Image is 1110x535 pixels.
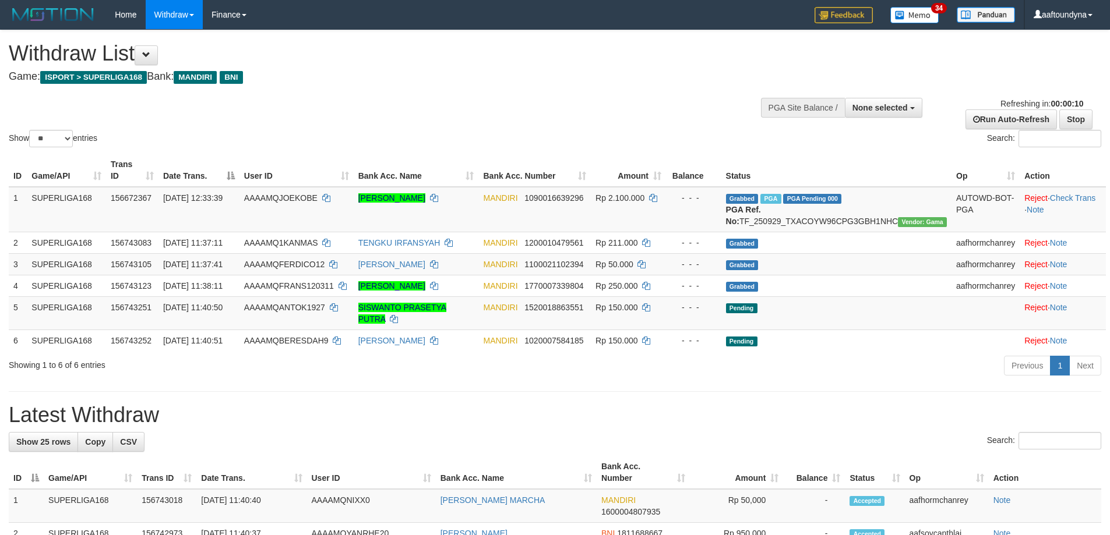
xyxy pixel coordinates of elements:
span: ISPORT > SUPERLIGA168 [40,71,147,84]
th: Status [721,154,952,187]
a: Show 25 rows [9,432,78,452]
span: Rp 150.000 [595,336,637,345]
a: Stop [1059,109,1093,129]
a: Next [1069,356,1101,375]
th: User ID: activate to sort column ascending [307,456,436,489]
span: AAAAMQJOEKOBE [244,193,318,203]
h1: Latest Withdraw [9,403,1101,427]
span: None selected [852,103,908,112]
span: MANDIRI [483,281,517,290]
label: Show entries [9,130,97,147]
span: [DATE] 11:40:50 [163,303,223,312]
td: - [783,489,845,523]
span: 156743123 [111,281,151,290]
td: Rp 50,000 [690,489,783,523]
th: Amount: activate to sort column ascending [690,456,783,489]
div: Showing 1 to 6 of 6 entries [9,355,454,371]
a: [PERSON_NAME] [358,336,425,345]
a: Reject [1024,238,1048,247]
th: Game/API: activate to sort column ascending [27,154,106,187]
span: AAAAMQANTOK1927 [244,303,325,312]
div: - - - [671,280,717,292]
a: Note [1050,281,1067,290]
th: Status: activate to sort column ascending [845,456,904,489]
th: Action [1020,154,1106,187]
td: 2 [9,232,27,253]
th: Date Trans.: activate to sort column descending [158,154,239,187]
th: Date Trans.: activate to sort column ascending [196,456,306,489]
th: Op: activate to sort column ascending [905,456,989,489]
span: Rp 250.000 [595,281,637,290]
span: Grabbed [726,239,759,249]
td: TF_250929_TXACOYW96CPG3GBH1NHC [721,187,952,232]
td: · [1020,275,1106,296]
th: Trans ID: activate to sort column ascending [137,456,196,489]
span: MANDIRI [483,193,517,203]
td: · [1020,296,1106,329]
td: · [1020,232,1106,253]
a: Note [993,495,1011,505]
th: ID: activate to sort column descending [9,456,44,489]
td: aafhormchanrey [905,489,989,523]
span: Copy 1090016639296 to clipboard [524,193,583,203]
td: SUPERLIGA168 [27,296,106,329]
a: 1 [1050,356,1070,375]
label: Search: [987,432,1101,449]
td: SUPERLIGA168 [44,489,137,523]
span: CSV [120,437,137,447]
div: - - - [671,258,717,270]
span: AAAAMQ1KANMAS [244,238,318,247]
strong: 00:00:10 [1051,99,1083,108]
th: User ID: activate to sort column ascending [239,154,354,187]
a: Reject [1024,193,1048,203]
a: TENGKU IRFANSYAH [358,238,441,247]
div: - - - [671,302,717,313]
a: Note [1050,303,1067,312]
th: Bank Acc. Number: activate to sort column ascending [597,456,690,489]
td: · · [1020,187,1106,232]
span: AAAAMQBERESDAH9 [244,336,329,345]
input: Search: [1019,130,1101,147]
span: Show 25 rows [16,437,71,447]
div: - - - [671,192,717,204]
button: None selected [845,98,922,118]
td: SUPERLIGA168 [27,275,106,296]
span: 156743083 [111,238,151,247]
div: PGA Site Balance / [761,98,845,118]
span: Grabbed [726,260,759,270]
span: 156743105 [111,260,151,269]
th: Amount: activate to sort column ascending [591,154,666,187]
td: [DATE] 11:40:40 [196,489,306,523]
img: MOTION_logo.png [9,6,97,23]
a: [PERSON_NAME] [358,260,425,269]
span: AAAAMQFRANS120311 [244,281,334,290]
span: Grabbed [726,282,759,292]
span: Copy 1770007339804 to clipboard [524,281,583,290]
th: Trans ID: activate to sort column ascending [106,154,158,187]
span: Accepted [850,496,885,506]
th: Balance: activate to sort column ascending [783,456,845,489]
a: Run Auto-Refresh [965,109,1057,129]
span: Rp 150.000 [595,303,637,312]
img: Button%20Memo.svg [890,7,939,23]
span: Marked by aafsengchandara [760,194,781,204]
span: BNI [220,71,242,84]
td: SUPERLIGA168 [27,329,106,351]
div: - - - [671,237,717,249]
span: MANDIRI [601,495,636,505]
td: SUPERLIGA168 [27,232,106,253]
span: 156743251 [111,303,151,312]
span: Vendor URL: https://trx31.1velocity.biz [898,217,947,227]
span: MANDIRI [483,336,517,345]
th: Action [989,456,1101,489]
a: Copy [77,432,113,452]
td: aafhormchanrey [952,253,1020,275]
a: [PERSON_NAME] MARCHA [441,495,545,505]
a: Note [1050,336,1067,345]
h4: Game: Bank: [9,71,728,83]
select: Showentries [29,130,73,147]
span: Copy 1020007584185 to clipboard [524,336,583,345]
span: [DATE] 11:38:11 [163,281,223,290]
span: Copy 1520018863551 to clipboard [524,303,583,312]
span: [DATE] 11:37:41 [163,260,223,269]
